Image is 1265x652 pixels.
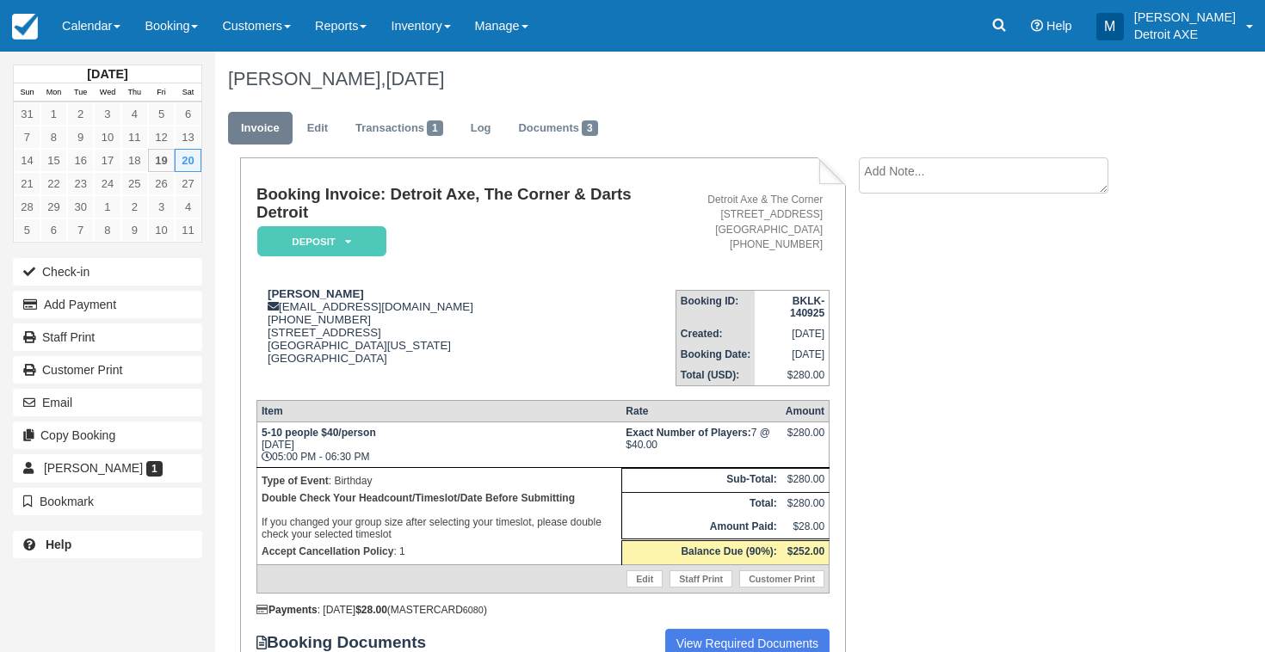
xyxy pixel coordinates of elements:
[67,102,94,126] a: 2
[458,112,504,145] a: Log
[790,295,824,319] strong: BKLK-140925
[40,195,67,218] a: 29
[256,633,442,652] strong: Booking Documents
[94,126,120,149] a: 10
[262,545,393,557] strong: Accept Cancellation Policy
[755,323,829,344] td: [DATE]
[175,218,201,242] a: 11
[427,120,443,136] span: 1
[13,389,202,416] button: Email
[44,461,143,475] span: [PERSON_NAME]
[781,493,830,516] td: $280.00
[682,193,823,252] address: Detroit Axe & The Corner [STREET_ADDRESS] [GEOGRAPHIC_DATA] [PHONE_NUMBER]
[121,102,148,126] a: 4
[148,149,175,172] a: 19
[87,67,127,81] strong: [DATE]
[94,218,120,242] a: 8
[121,83,148,102] th: Thu
[148,126,175,149] a: 12
[67,83,94,102] th: Tue
[14,102,40,126] a: 31
[14,195,40,218] a: 28
[67,149,94,172] a: 16
[294,112,341,145] a: Edit
[262,543,617,560] p: : 1
[40,149,67,172] a: 15
[256,422,621,468] td: [DATE] 05:00 PM - 06:30 PM
[228,69,1151,89] h1: [PERSON_NAME],
[14,218,40,242] a: 5
[256,401,621,422] th: Item
[175,102,201,126] a: 6
[13,454,202,482] a: [PERSON_NAME] 1
[386,68,444,89] span: [DATE]
[148,172,175,195] a: 26
[13,258,202,286] button: Check-in
[175,149,201,172] a: 20
[676,323,755,344] th: Created:
[256,604,830,616] div: : [DATE] (MASTERCARD )
[40,126,67,149] a: 8
[14,126,40,149] a: 7
[262,492,575,504] b: Double Check Your Headcount/Timeslot/Date Before Submitting
[148,218,175,242] a: 10
[14,172,40,195] a: 21
[146,461,163,477] span: 1
[262,489,617,543] p: If you changed your group size after selecting your timeslot, please double check your selected t...
[121,149,148,172] a: 18
[342,112,456,145] a: Transactions1
[13,356,202,384] a: Customer Print
[94,149,120,172] a: 17
[148,102,175,126] a: 5
[268,287,364,300] strong: [PERSON_NAME]
[1031,20,1043,32] i: Help
[67,195,94,218] a: 30
[621,469,781,493] th: Sub-Total:
[257,226,386,256] em: Deposit
[621,493,781,516] th: Total:
[13,323,202,351] a: Staff Print
[781,469,830,493] td: $280.00
[1096,13,1124,40] div: M
[256,186,676,221] h1: Booking Invoice: Detroit Axe, The Corner & Darts Detroit
[621,401,781,422] th: Rate
[463,605,484,615] small: 6080
[582,120,598,136] span: 3
[1134,26,1236,43] p: Detroit AXE
[786,427,824,452] div: $280.00
[676,290,755,323] th: Booking ID:
[781,401,830,422] th: Amount
[676,365,755,386] th: Total (USD):
[175,126,201,149] a: 13
[13,531,202,558] a: Help
[262,427,376,439] strong: 5-10 people $40/person
[121,218,148,242] a: 9
[739,570,824,587] a: Customer Print
[262,472,617,489] p: : Birthday
[40,218,67,242] a: 6
[67,126,94,149] a: 9
[621,516,781,540] th: Amount Paid:
[755,365,829,386] td: $280.00
[14,83,40,102] th: Sun
[670,570,732,587] a: Staff Print
[1046,19,1072,33] span: Help
[148,195,175,218] a: 3
[228,112,293,145] a: Invoice
[121,172,148,195] a: 25
[40,83,67,102] th: Mon
[94,102,120,126] a: 3
[46,538,71,551] b: Help
[13,291,202,318] button: Add Payment
[40,172,67,195] a: 22
[175,172,201,195] a: 27
[175,195,201,218] a: 4
[262,475,329,487] strong: Type of Event
[621,540,781,565] th: Balance Due (90%):
[787,545,824,557] strong: $252.00
[256,225,380,257] a: Deposit
[1134,9,1236,26] p: [PERSON_NAME]
[14,149,40,172] a: 14
[121,126,148,149] a: 11
[148,83,175,102] th: Fri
